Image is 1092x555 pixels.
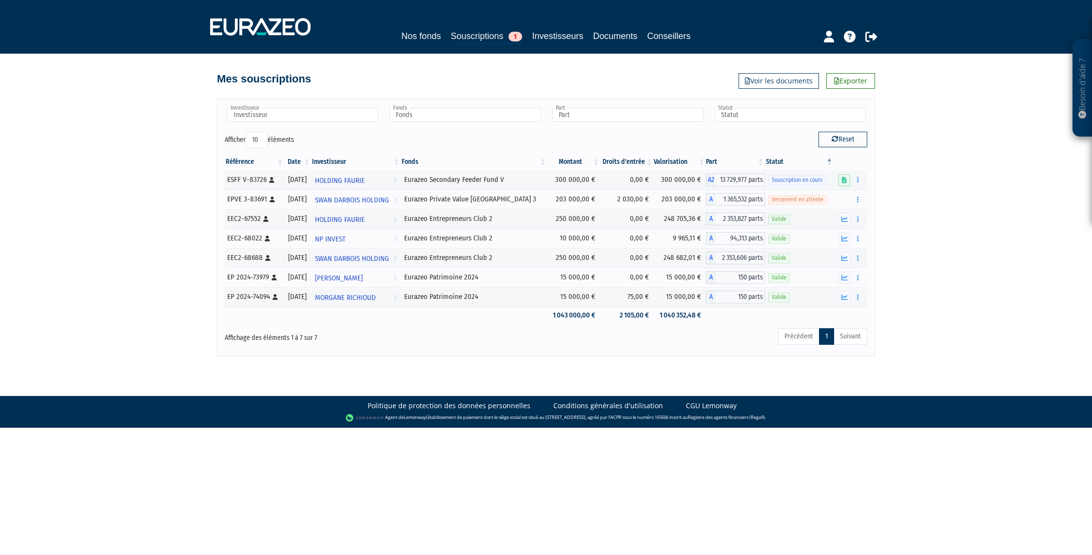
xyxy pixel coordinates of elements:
[401,154,547,170] th: Fonds: activer pour trier la colonne par ordre croissant
[547,209,600,229] td: 250 000,00 €
[315,172,365,190] span: HOLDING FAURIE
[450,29,522,44] a: Souscriptions1
[768,176,826,185] span: Souscription en cours
[547,154,600,170] th: Montant: activer pour trier la colonne par ordre croissant
[346,413,383,423] img: logo-lemonway.png
[706,232,765,245] div: A - Eurazeo Entrepreneurs Club 2
[706,193,765,206] div: A - Eurazeo Private Value Europe 3
[311,287,401,307] a: MORGANE RICHIOUD
[706,154,765,170] th: Part: activer pour trier la colonne par ordre croissant
[547,229,600,248] td: 10 000,00 €
[404,414,426,420] a: Lemonway
[706,252,765,264] div: A - Eurazeo Entrepreneurs Club 2
[826,73,875,89] a: Exporter
[768,293,790,302] span: Valide
[393,230,397,248] i: Voir l'investisseur
[819,328,834,345] a: 1
[547,307,600,324] td: 1 043 000,00 €
[272,275,277,280] i: [Français] Personne physique
[311,170,401,190] a: HOLDING FAURIE
[654,154,706,170] th: Valorisation: activer pour trier la colonne par ordre croissant
[315,289,376,307] span: MORGANE RICHIOUD
[706,252,716,264] span: A
[315,230,346,248] span: NP INVEST
[600,209,653,229] td: 0,00 €
[311,229,401,248] a: NP INVEST
[716,232,765,245] span: 94,313 parts
[288,194,308,204] div: [DATE]
[716,174,765,186] span: 13 729,977 parts
[593,29,638,43] a: Documents
[393,289,397,307] i: Voir l'investisseur
[311,154,401,170] th: Investisseur: activer pour trier la colonne par ordre croissant
[288,233,308,243] div: [DATE]
[315,250,389,268] span: SWAN DARBOIS HOLDING
[225,154,284,170] th: Référence : activer pour trier la colonne par ordre croissant
[706,213,765,225] div: A - Eurazeo Entrepreneurs Club 2
[225,327,484,343] div: Affichage des éléments 1 à 7 sur 7
[508,32,522,41] span: 1
[288,175,308,185] div: [DATE]
[600,229,653,248] td: 0,00 €
[227,175,281,185] div: ESFF V-83726
[547,190,600,209] td: 203 000,00 €
[265,255,271,261] i: [Français] Personne physique
[716,213,765,225] span: 2 353,827 parts
[404,175,544,185] div: Eurazeo Secondary Feeder Fund V
[269,177,274,183] i: [Français] Personne physique
[768,254,790,263] span: Valide
[706,193,716,206] span: A
[686,401,737,411] a: CGU Lemonway
[547,248,600,268] td: 250 000,00 €
[1077,44,1088,132] p: Besoin d'aide ?
[288,214,308,224] div: [DATE]
[225,132,294,148] label: Afficher éléments
[404,253,544,263] div: Eurazeo Entrepreneurs Club 2
[401,29,441,43] a: Nos fonds
[654,307,706,324] td: 1 040 352,48 €
[404,233,544,243] div: Eurazeo Entrepreneurs Club 2
[227,253,281,263] div: EEC2-68688
[739,73,819,89] a: Voir les documents
[706,174,765,186] div: A2 - Eurazeo Secondary Feeder Fund V
[706,174,716,186] span: A2
[263,216,269,222] i: [Français] Personne physique
[288,292,308,302] div: [DATE]
[227,194,281,204] div: EPVE 3-83691
[547,170,600,190] td: 300 000,00 €
[600,248,653,268] td: 0,00 €
[600,190,653,209] td: 2 030,00 €
[404,214,544,224] div: Eurazeo Entrepreneurs Club 2
[819,132,867,147] button: Reset
[315,211,365,229] span: HOLDING FAURIE
[654,170,706,190] td: 300 000,00 €
[315,269,363,287] span: [PERSON_NAME]
[270,197,275,202] i: [Français] Personne physique
[10,413,1082,423] div: - Agent de (établissement de paiement dont le siège social est situé au [STREET_ADDRESS], agréé p...
[393,172,397,190] i: Voir l'investisseur
[265,236,270,241] i: [Français] Personne physique
[393,191,397,209] i: Voir l'investisseur
[716,271,765,284] span: 150 parts
[273,294,278,300] i: [Français] Personne physique
[654,229,706,248] td: 9 965,11 €
[311,268,401,287] a: [PERSON_NAME]
[768,273,790,282] span: Valide
[553,401,663,411] a: Conditions générales d'utilisation
[311,209,401,229] a: HOLDING FAURIE
[706,271,716,284] span: A
[600,287,653,307] td: 75,00 €
[393,269,397,287] i: Voir l'investisseur
[532,29,583,43] a: Investisseurs
[654,248,706,268] td: 248 682,01 €
[768,234,790,243] span: Valide
[654,209,706,229] td: 248 705,36 €
[368,401,530,411] a: Politique de protection des données personnelles
[600,170,653,190] td: 0,00 €
[404,292,544,302] div: Eurazeo Patrimoine 2024
[547,268,600,287] td: 15 000,00 €
[768,215,790,224] span: Valide
[288,253,308,263] div: [DATE]
[547,287,600,307] td: 15 000,00 €
[315,191,389,209] span: SWAN DARBOIS HOLDING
